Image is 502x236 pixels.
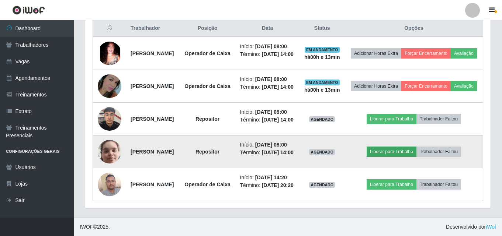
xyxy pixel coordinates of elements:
button: Liberar para Trabalho [367,147,416,157]
strong: Repositor [195,116,219,122]
time: [DATE] 08:00 [255,43,287,49]
strong: [PERSON_NAME] [131,149,174,155]
li: Início: [240,43,295,50]
strong: há 00 h e 13 min [304,87,340,93]
th: Status [300,20,345,37]
time: [DATE] 08:00 [255,142,287,148]
button: Liberar para Trabalho [367,179,416,190]
time: [DATE] 14:00 [262,117,294,123]
li: Início: [240,174,295,182]
strong: [PERSON_NAME] [131,182,174,187]
strong: Operador de Caixa [184,83,231,89]
button: Liberar para Trabalho [367,114,416,124]
th: Trabalhador [126,20,180,37]
strong: Operador de Caixa [184,50,231,56]
img: 1754414166221.jpeg [98,60,121,112]
button: Trabalhador Faltou [416,114,461,124]
button: Trabalhador Faltou [416,179,461,190]
th: Opções [345,20,483,37]
span: IWOF [80,224,93,230]
th: Data [236,20,300,37]
li: Término: [240,83,295,91]
li: Término: [240,149,295,156]
img: 1728418986767.jpeg [98,169,121,200]
time: [DATE] 14:00 [262,84,294,90]
strong: [PERSON_NAME] [131,50,174,56]
span: AGENDADO [309,149,335,155]
span: © 2025 . [80,223,110,231]
time: [DATE] 08:00 [255,109,287,115]
span: Desenvolvido por [446,223,496,231]
li: Início: [240,108,295,116]
button: Adicionar Horas Extra [351,48,401,59]
strong: Repositor [195,149,219,155]
img: 1742864590571.jpeg [98,42,121,65]
th: Posição [180,20,236,37]
time: [DATE] 14:00 [262,149,294,155]
img: CoreUI Logo [12,6,45,15]
time: [DATE] 20:20 [262,182,294,188]
li: Término: [240,50,295,58]
button: Forçar Encerramento [401,48,451,59]
time: [DATE] 08:00 [255,76,287,82]
span: AGENDADO [309,116,335,122]
a: iWof [486,224,496,230]
strong: Operador de Caixa [184,182,231,187]
img: 1753794100219.jpeg [98,103,121,134]
li: Início: [240,141,295,149]
span: AGENDADO [309,182,335,188]
button: Adicionar Horas Extra [351,81,401,91]
strong: [PERSON_NAME] [131,116,174,122]
strong: [PERSON_NAME] [131,83,174,89]
button: Avaliação [451,48,477,59]
button: Trabalhador Faltou [416,147,461,157]
time: [DATE] 14:20 [255,175,287,180]
span: EM ANDAMENTO [305,47,340,53]
li: Término: [240,182,295,189]
span: EM ANDAMENTO [305,80,340,85]
li: Término: [240,116,295,124]
button: Avaliação [451,81,477,91]
img: 1754004203670.jpeg [98,130,121,173]
button: Forçar Encerramento [401,81,451,91]
li: Início: [240,75,295,83]
strong: há 00 h e 13 min [304,54,340,60]
time: [DATE] 14:00 [262,51,294,57]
